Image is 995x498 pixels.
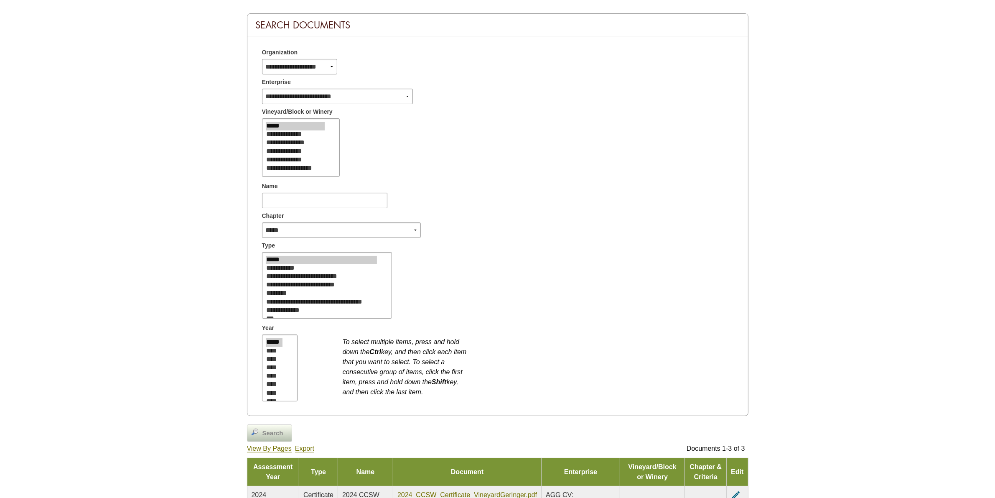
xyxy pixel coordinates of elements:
[262,324,275,332] span: Year
[247,14,748,36] div: Search Documents
[620,458,685,486] td: Vineyard/Block or Winery
[262,78,291,87] span: Enterprise
[262,241,275,250] span: Type
[258,429,288,438] span: Search
[393,458,541,486] td: Document
[247,445,292,452] a: View By Pages
[338,458,393,486] td: Name
[299,458,338,486] td: Type
[247,458,299,486] td: Assessment Year
[262,212,284,220] span: Chapter
[432,378,447,386] b: Shift
[687,445,745,452] span: Documents 1-3 of 3
[262,107,333,116] span: Vineyard/Block or Winery
[262,48,298,57] span: Organization
[295,445,314,452] a: Export
[252,429,258,435] img: magnifier.png
[727,458,748,486] td: Edit
[685,458,727,486] td: Chapter & Criteria
[247,424,292,442] a: Search
[262,182,278,191] span: Name
[369,348,381,355] b: Ctrl
[343,333,468,397] div: To select multiple items, press and hold down the key, and then click each item that you want to ...
[542,458,620,486] td: Enterprise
